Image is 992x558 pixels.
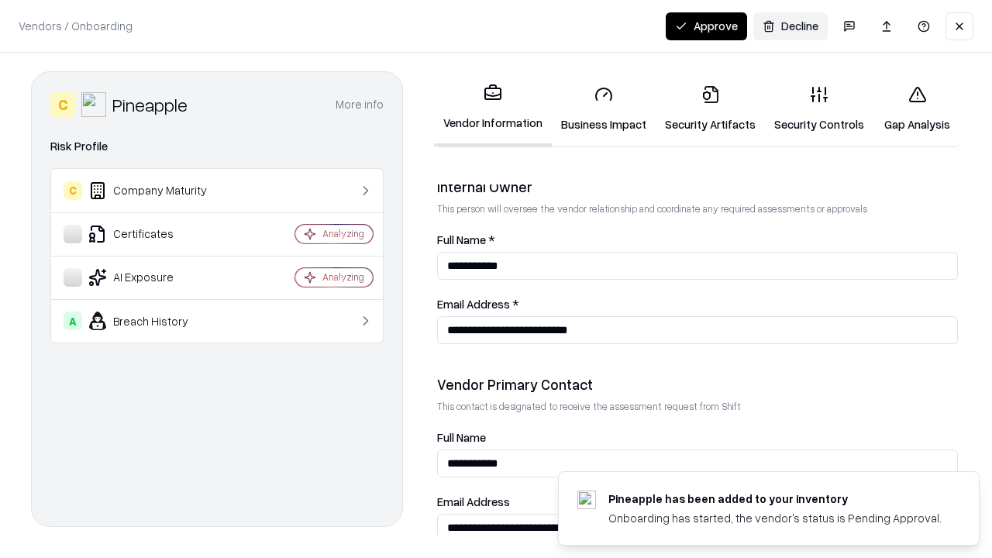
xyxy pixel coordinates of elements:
[666,12,747,40] button: Approve
[765,73,873,145] a: Security Controls
[608,491,942,507] div: Pineapple has been added to your inventory
[753,12,828,40] button: Decline
[336,91,384,119] button: More info
[50,137,384,156] div: Risk Profile
[64,312,82,330] div: A
[873,73,961,145] a: Gap Analysis
[656,73,765,145] a: Security Artifacts
[437,400,958,413] p: This contact is designated to receive the assessment request from Shift
[322,270,364,284] div: Analyzing
[552,73,656,145] a: Business Impact
[81,92,106,117] img: Pineapple
[64,181,249,200] div: Company Maturity
[437,202,958,215] p: This person will oversee the vendor relationship and coordinate any required assessments or appro...
[434,71,552,146] a: Vendor Information
[64,181,82,200] div: C
[64,225,249,243] div: Certificates
[577,491,596,509] img: pineappleenergy.com
[112,92,188,117] div: Pineapple
[322,227,364,240] div: Analyzing
[437,234,958,246] label: Full Name *
[64,312,249,330] div: Breach History
[437,298,958,310] label: Email Address *
[608,510,942,526] div: Onboarding has started, the vendor's status is Pending Approval.
[437,432,958,443] label: Full Name
[19,18,133,34] p: Vendors / Onboarding
[437,496,958,508] label: Email Address
[437,177,958,196] div: Internal Owner
[50,92,75,117] div: C
[64,268,249,287] div: AI Exposure
[437,375,958,394] div: Vendor Primary Contact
